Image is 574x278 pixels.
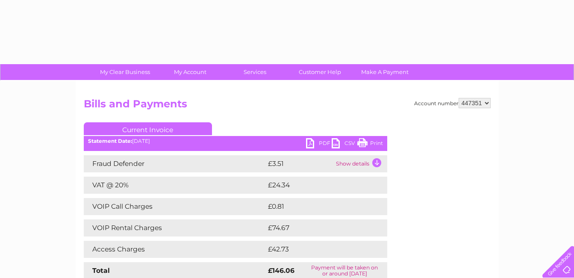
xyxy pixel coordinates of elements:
[90,64,160,80] a: My Clear Business
[334,155,387,172] td: Show details
[266,155,334,172] td: £3.51
[84,122,212,135] a: Current Invoice
[84,155,266,172] td: Fraud Defender
[220,64,290,80] a: Services
[268,266,294,275] strong: £146.06
[266,198,366,215] td: £0.81
[84,241,266,258] td: Access Charges
[92,266,110,275] strong: Total
[266,219,370,237] td: £74.67
[332,138,357,151] a: CSV
[84,98,491,114] h2: Bills and Payments
[84,138,387,144] div: [DATE]
[357,138,383,151] a: Print
[88,138,132,144] b: Statement Date:
[414,98,491,108] div: Account number
[306,138,332,151] a: PDF
[84,219,266,237] td: VOIP Rental Charges
[155,64,225,80] a: My Account
[266,177,370,194] td: £24.34
[84,177,266,194] td: VAT @ 20%
[350,64,420,80] a: Make A Payment
[266,241,370,258] td: £42.73
[84,198,266,215] td: VOIP Call Charges
[285,64,355,80] a: Customer Help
